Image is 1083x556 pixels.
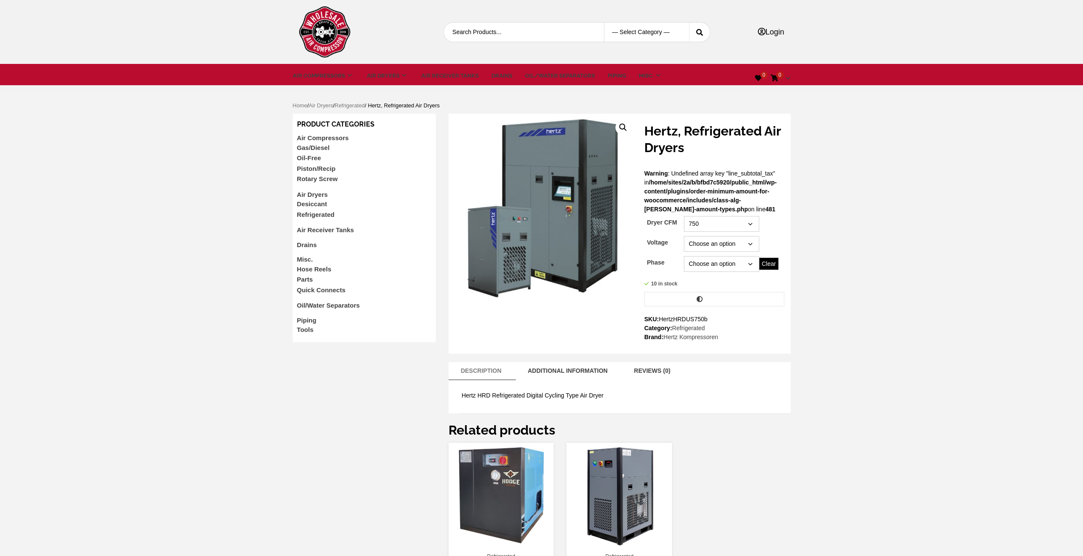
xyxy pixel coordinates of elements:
[776,71,784,79] span: 0
[639,72,663,80] a: Misc.
[297,191,328,198] a: Air Dryers
[519,362,616,380] a: Additional information
[297,200,327,207] a: Desiccant
[525,72,595,80] a: Oil/Water Separators
[421,72,479,80] a: Air Receiver Tanks
[615,120,631,135] a: View full-screen image gallery
[297,165,336,172] a: Piston/Recip
[644,315,784,324] span: SKU:
[297,211,334,218] a: Refrigerated
[663,334,718,340] a: Hertz Kompressoren
[706,296,734,303] span: Compare
[297,134,349,141] a: Air Compressors
[644,170,668,177] b: Warning
[644,292,784,306] a: Compare
[644,280,784,288] p: 10 in stock
[626,362,679,380] a: Reviews (0)
[297,120,374,128] span: Product categories
[760,71,768,79] span: 0
[757,28,784,36] a: Login
[647,254,664,271] label: Phase
[297,241,317,248] a: Drains
[765,206,775,213] b: 481
[759,258,778,270] a: Clear options
[297,317,317,324] a: Piping
[297,265,331,273] a: Hose Reels
[367,72,409,80] a: Air Dryers
[449,422,791,438] h2: Related products
[297,326,314,333] a: Tools
[293,72,354,80] a: Air Compressors
[297,302,360,309] a: Oil/Water Separators
[293,101,791,114] nav: Breadcrumb
[297,256,313,263] a: Misc.
[297,226,354,233] a: Air Receiver Tanks
[297,276,313,283] a: Parts
[755,75,762,82] a: 0
[297,154,321,161] a: Oil-Free
[644,333,784,342] span: Brand:
[566,443,672,548] img: Drytec-SDE-w-Digi-Pro-450x450.jpg
[462,391,777,400] p: Hertz HRD Refrigerated Digital Cycling Type Air Dryer
[491,72,512,80] a: Drains
[293,102,307,109] a: Home
[309,102,333,109] a: Air Dryers
[334,102,365,109] a: Refrigerated
[452,362,510,380] a: Description
[644,123,784,156] h1: Hertz, Refrigerated Air Dryers
[608,72,626,80] a: Piping
[297,144,330,151] a: Gas/Diesel
[444,23,590,42] input: Search Products...
[640,123,791,342] div: : Undefined array key "line_subtotal_tax" in on line
[297,286,346,294] a: Quick Connects
[647,234,668,251] label: Voltage
[659,316,707,323] span: HertzHRDUS750b
[297,175,338,182] a: Rotary Screw
[449,443,554,548] img: hodge-dryer-450x450.jpg
[644,179,777,213] b: /home/sites/2a/b/bfbd7c5920/public_html/wp-content/plugins/order-minimum-amount-for-woocommerce/i...
[647,214,677,231] label: Dryer CFM
[644,324,784,333] span: Category:
[672,325,705,331] a: Refrigerated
